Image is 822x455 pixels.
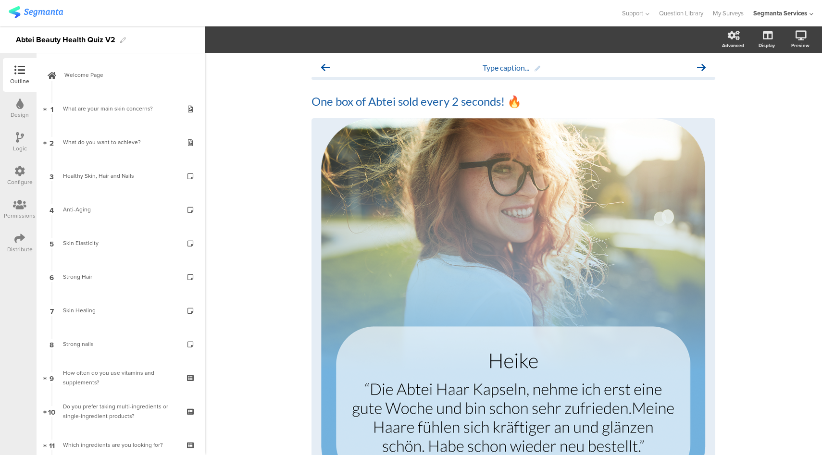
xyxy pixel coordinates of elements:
span: Type caption... [483,63,529,72]
div: What do you want to achieve? [63,137,178,147]
div: How often do you use vitamins and supplements? [63,368,178,387]
img: segmanta logo [9,6,63,18]
div: Strong nails [63,339,178,349]
a: 2 What do you want to achieve? [39,125,202,159]
div: Segmanta Services [753,9,807,18]
a: 10 Do you prefer taking multi-ingredients or single-ingredient products? [39,394,202,428]
a: 9 How often do you use vitamins and supplements? [39,361,202,394]
span: 7 [50,305,54,316]
div: Advanced [722,42,744,49]
a: 1 What are your main skin concerns? [39,92,202,125]
span: 11 [49,440,55,450]
div: What are your main skin concerns? [63,104,178,113]
span: 3 [50,171,54,181]
a: 8 Strong nails [39,327,202,361]
span: 5 [50,238,54,248]
span: Welcome Page [64,70,187,80]
div: Skin Elasticity [63,238,178,248]
div: Skin Healing [63,306,178,315]
span: 1 [50,103,53,114]
span: 4 [50,204,54,215]
div: Outline [10,77,29,86]
a: 4 Anti-Aging [39,193,202,226]
div: Anti-Aging [63,205,178,214]
p: One box of Abtei sold every 2 seconds​! 🔥 [311,94,715,109]
a: Welcome Page [39,58,202,92]
div: Permissions [4,211,36,220]
div: Design [11,111,29,119]
span: 6 [50,271,54,282]
div: Display [759,42,775,49]
div: Do you prefer taking multi-ingredients or single-ingredient products? [63,402,178,421]
a: 3 Healthy Skin, Hair and Nails [39,159,202,193]
div: Abtei Beauty Health Quiz V2 [16,32,115,48]
div: Logic [13,144,27,153]
span: Support [622,9,643,18]
div: Preview [791,42,810,49]
span: 9 [50,372,54,383]
div: Healthy Skin, Hair and Nails [63,171,178,181]
a: 6 Strong Hair [39,260,202,294]
span: 10 [48,406,55,417]
a: 7 Skin Healing [39,294,202,327]
a: 5 Skin Elasticity [39,226,202,260]
div: Configure [7,178,33,186]
div: Which ingredients are you looking for? [63,440,178,450]
div: Strong Hair [63,272,178,282]
span: 2 [50,137,54,148]
span: 8 [50,339,54,349]
div: Distribute [7,245,33,254]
